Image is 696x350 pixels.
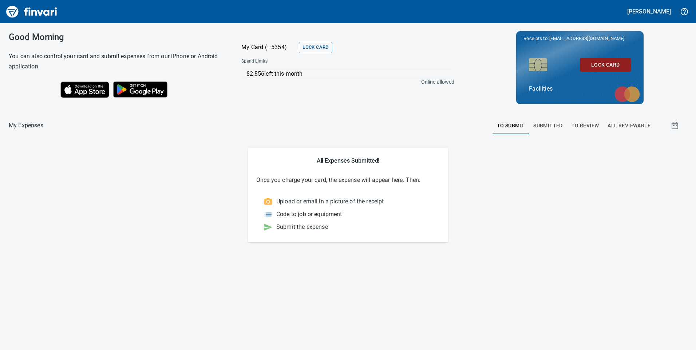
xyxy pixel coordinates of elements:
[60,81,109,98] img: Download on the App Store
[276,197,384,206] p: Upload or email in a picture of the receipt
[664,117,687,134] button: Show transactions within a particular date range
[523,35,636,42] p: Receipts to:
[256,176,440,184] p: Once you charge your card, the expense will appear here. Then:
[580,58,631,72] button: Lock Card
[9,121,43,130] nav: breadcrumb
[299,42,332,53] button: Lock Card
[236,78,454,85] p: Online allowed
[246,69,451,78] p: $2,856 left this month
[572,121,599,130] span: To Review
[241,58,360,65] span: Spend Limits
[276,210,342,219] p: Code to job or equipment
[241,43,296,52] p: My Card (···5354)
[586,60,625,69] span: Lock Card
[276,223,328,231] p: Submit the expense
[608,121,650,130] span: All Reviewable
[256,157,440,164] h5: All Expenses Submitted!
[4,3,59,20] img: Finvari
[9,51,223,72] h6: You can also control your card and submit expenses from our iPhone or Android application.
[9,32,223,42] h3: Good Morning
[9,121,43,130] p: My Expenses
[625,6,673,17] button: [PERSON_NAME]
[611,83,644,106] img: mastercard.svg
[549,35,625,42] span: [EMAIL_ADDRESS][DOMAIN_NAME]
[529,84,631,93] p: Facilities
[533,121,563,130] span: Submitted
[627,8,671,15] h5: [PERSON_NAME]
[109,77,172,102] img: Get it on Google Play
[497,121,525,130] span: To Submit
[302,43,328,52] span: Lock Card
